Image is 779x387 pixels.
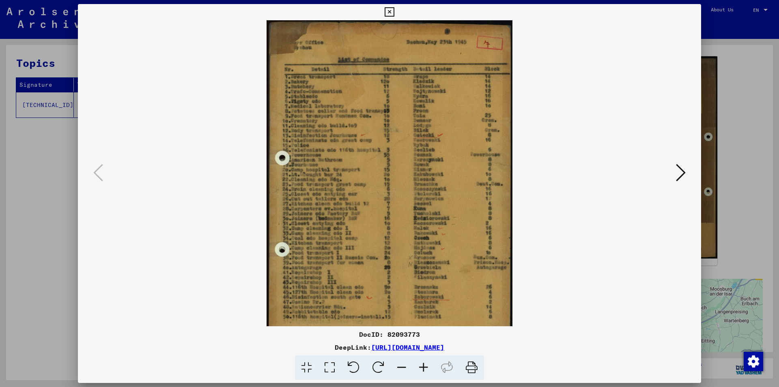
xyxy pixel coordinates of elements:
div: DeepLink: [78,342,701,352]
div: DocID: 82093773 [78,329,701,339]
div: Change consent [743,351,763,371]
a: [URL][DOMAIN_NAME] [371,343,444,351]
img: Change consent [744,352,763,371]
img: 001.jpg [267,20,513,367]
